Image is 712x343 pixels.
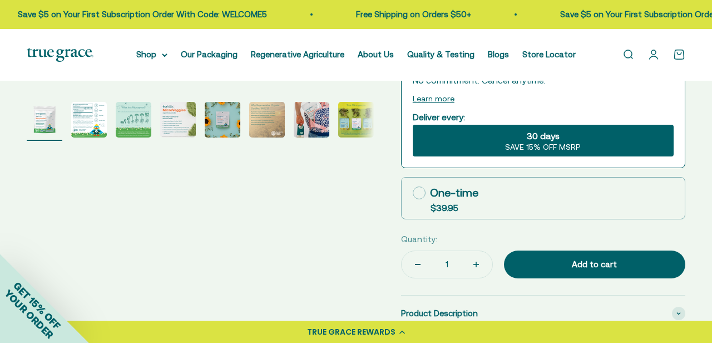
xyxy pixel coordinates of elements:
[11,280,63,331] span: GET 15% OFF
[401,233,437,246] label: Quantity:
[401,296,685,331] summary: Product Description
[407,50,474,59] a: Quality & Testing
[205,102,240,141] button: Go to item 5
[136,48,167,61] summary: Shop
[27,102,62,138] img: Kids Daily Superfood for Immune Health* Easy way for kids to get more greens in their diet Regene...
[249,102,285,141] button: Go to item 6
[116,102,151,138] img: Microgreens are edible seedlings of vegetables & herbs. While used primarily in the restaurant in...
[160,102,196,141] button: Go to item 4
[504,251,685,278] button: Add to cart
[460,251,492,278] button: Increase quantity
[401,307,478,320] span: Product Description
[522,50,576,59] a: Store Locator
[205,102,240,138] img: Our microgreens may be tiny, but the way they’re grown makes a big difference for the health of p...
[71,102,107,138] img: These MicroVeggies are great for kids who need more greens in their daily diet. It's an easy way ...
[71,102,107,141] button: Go to item 2
[338,102,374,138] img: Our microgreens are grown in American soil and freeze-dried in small batches to capture the most ...
[307,326,395,338] div: TRUE GRACE REWARDS
[350,9,465,19] a: Free Shipping on Orders $50+
[488,50,509,59] a: Blogs
[294,102,329,141] button: Go to item 7
[251,50,344,59] a: Regenerative Agriculture
[402,251,434,278] button: Decrease quantity
[338,102,374,141] button: Go to item 8
[526,258,663,271] div: Add to cart
[358,50,394,59] a: About Us
[12,8,261,21] p: Save $5 on Your First Subscription Order With Code: WELCOME5
[181,50,238,59] a: Our Packaging
[294,102,329,138] img: MicroVeggies in GK backpack Our microgreens may be tiny, but the way they’re grown makes a big di...
[27,102,62,141] button: Go to item 1
[249,102,285,138] img: Regenerative Organic Certified (ROC) agriculture produces more nutritious and abundant food while...
[2,287,56,341] span: YOUR ORDER
[160,102,196,138] img: Kids Daily Superfood for Immune Health* - Regenerative Organic Certified (ROC) - Grown in nutrien...
[116,102,151,141] button: Go to item 3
